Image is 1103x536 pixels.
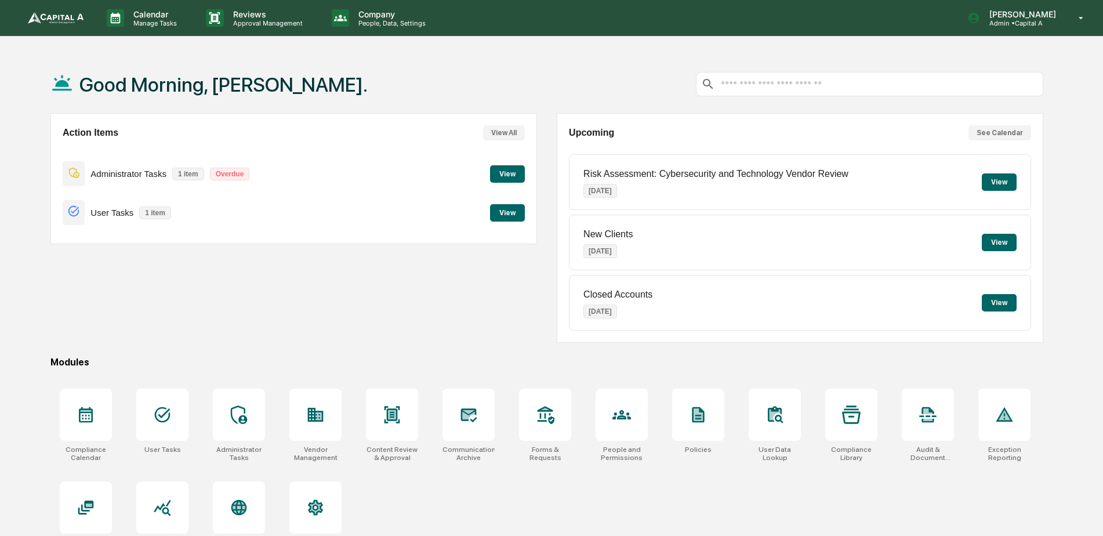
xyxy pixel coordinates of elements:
[902,446,954,462] div: Audit & Document Logs
[28,12,84,24] img: logo
[982,173,1017,191] button: View
[349,19,431,27] p: People, Data, Settings
[90,208,133,218] p: User Tasks
[60,446,112,462] div: Compliance Calendar
[583,305,617,318] p: [DATE]
[825,446,877,462] div: Compliance Library
[490,204,525,222] button: View
[224,19,309,27] p: Approval Management
[289,446,342,462] div: Vendor Management
[978,446,1031,462] div: Exception Reporting
[442,446,495,462] div: Communications Archive
[210,168,250,180] p: Overdue
[980,9,1062,19] p: [PERSON_NAME]
[366,446,418,462] div: Content Review & Approval
[79,73,368,96] h1: Good Morning, [PERSON_NAME].
[982,234,1017,251] button: View
[224,9,309,19] p: Reviews
[583,244,617,258] p: [DATE]
[685,446,712,454] div: Policies
[982,294,1017,312] button: View
[980,19,1062,27] p: Admin • Capital A
[490,207,525,218] a: View
[124,9,183,19] p: Calendar
[968,125,1031,140] button: See Calendar
[490,165,525,183] button: View
[596,446,648,462] div: People and Permissions
[1066,498,1097,529] iframe: Open customer support
[490,168,525,179] a: View
[749,446,801,462] div: User Data Lookup
[139,207,171,219] p: 1 item
[63,128,118,138] h2: Action Items
[583,184,617,198] p: [DATE]
[569,128,614,138] h2: Upcoming
[144,446,181,454] div: User Tasks
[172,168,204,180] p: 1 item
[583,169,848,179] p: Risk Assessment: Cybersecurity and Technology Vendor Review
[124,19,183,27] p: Manage Tasks
[50,357,1043,368] div: Modules
[349,9,431,19] p: Company
[583,229,633,240] p: New Clients
[583,289,652,300] p: Closed Accounts
[483,125,525,140] button: View All
[90,169,166,179] p: Administrator Tasks
[213,446,265,462] div: Administrator Tasks
[519,446,571,462] div: Forms & Requests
